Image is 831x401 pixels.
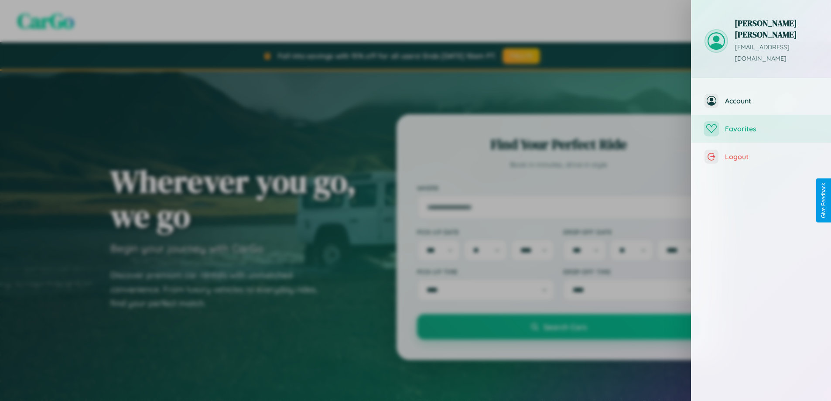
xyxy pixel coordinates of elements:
[725,124,818,133] span: Favorites
[735,42,818,65] p: [EMAIL_ADDRESS][DOMAIN_NAME]
[821,183,827,218] div: Give Feedback
[725,152,818,161] span: Logout
[691,143,831,171] button: Logout
[735,17,818,40] h3: [PERSON_NAME] [PERSON_NAME]
[691,87,831,115] button: Account
[725,96,818,105] span: Account
[691,115,831,143] button: Favorites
